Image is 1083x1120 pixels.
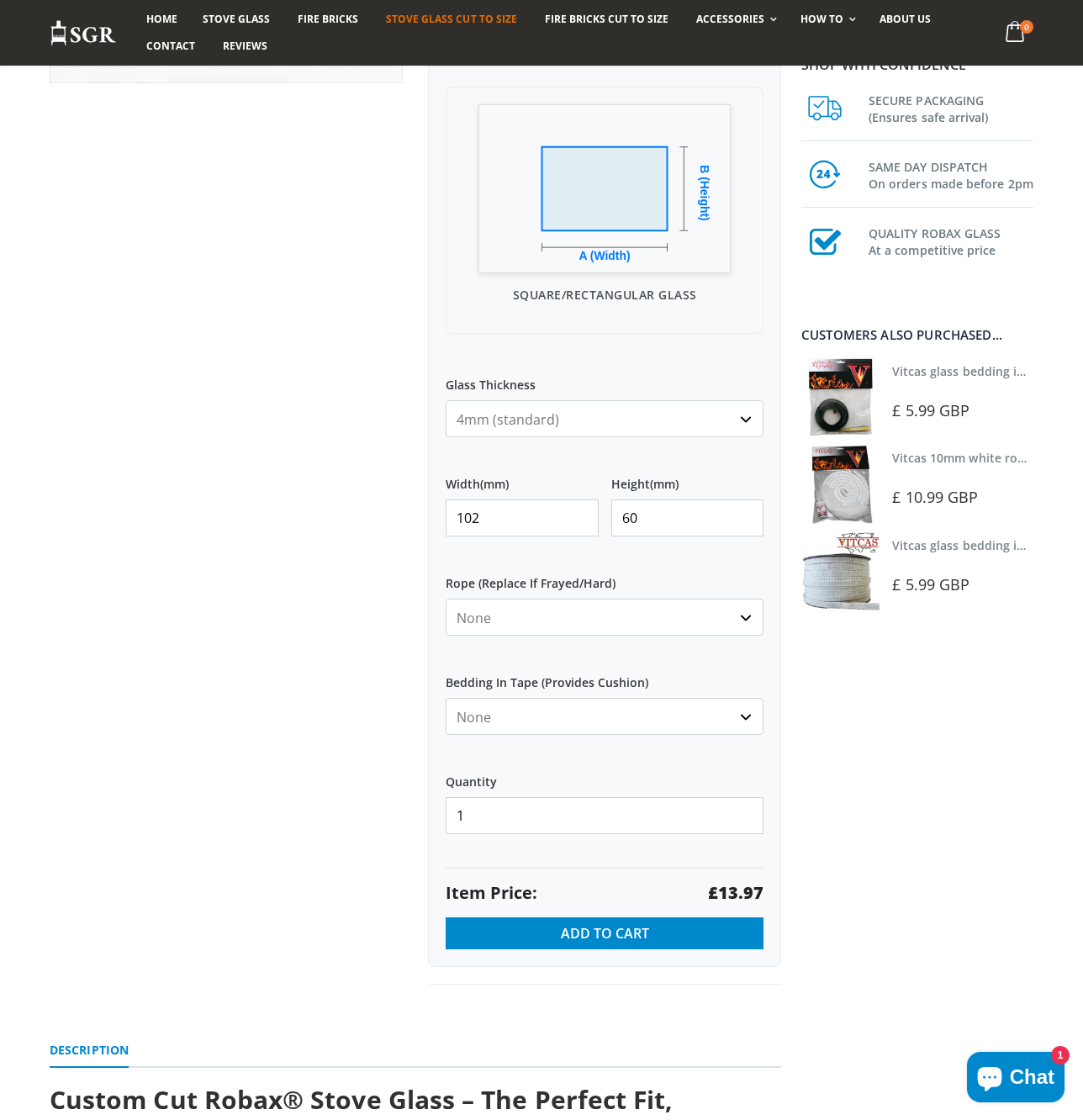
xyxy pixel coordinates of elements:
[463,286,746,304] p: Square/Rectangular Glass
[446,462,599,493] label: Width
[801,358,880,436] img: Vitcas stove glass bedding in tape
[446,881,537,905] span: Item Price:
[50,19,117,47] img: Stove Glass Replacement
[892,400,969,420] span: £ 5.99 GBP
[561,924,649,943] span: Add to Cart
[650,477,679,492] span: (mm)
[285,6,371,33] a: Fire Bricks
[801,445,880,523] img: Vitcas white rope, glue and gloves kit 10mm
[962,1052,1070,1107] inbox-online-store-chat: Shopify online store chat
[801,329,1033,341] div: Customers also purchased...
[545,12,668,26] span: Fire Bricks Cut To Size
[446,562,763,592] label: Rope (Replace If Frayed/Hard)
[446,917,763,949] button: Add to Cart
[869,156,1033,193] h3: SAME DAY DISPATCH On orders made before 2pm
[869,222,1033,259] h3: QUALITY ROBAX GLASS At a competitive price
[210,33,280,60] a: Reviews
[999,17,1033,50] a: 0
[696,12,764,26] span: Accessories
[892,574,969,594] span: £ 5.99 GBP
[532,6,681,33] a: Fire Bricks Cut To Size
[892,487,978,507] span: £ 10.99 GBP
[869,89,1033,126] h3: SECURE PACKAGING (Ensures safe arrival)
[50,1034,129,1068] a: Description
[146,39,195,53] span: Contact
[684,6,785,33] a: Accessories
[203,12,270,26] span: Stove Glass
[708,881,763,905] strong: £13.97
[478,104,731,273] img: Square/Rectangular Glass
[134,6,190,33] a: Home
[223,39,267,53] span: Reviews
[134,33,208,60] a: Contact
[146,12,177,26] span: Home
[190,6,283,33] a: Stove Glass
[298,12,358,26] span: Fire Bricks
[880,12,931,26] span: About us
[800,12,843,26] span: How To
[373,6,529,33] a: Stove Glass Cut To Size
[446,363,763,394] label: Glass Thickness
[801,532,880,610] img: Vitcas stove glass bedding in tape
[1020,20,1033,34] span: 0
[386,12,516,26] span: Stove Glass Cut To Size
[867,6,943,33] a: About us
[480,477,509,492] span: (mm)
[446,760,763,790] label: Quantity
[788,6,864,33] a: How To
[446,661,763,691] label: Bedding In Tape (Provides Cushion)
[611,462,764,493] label: Height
